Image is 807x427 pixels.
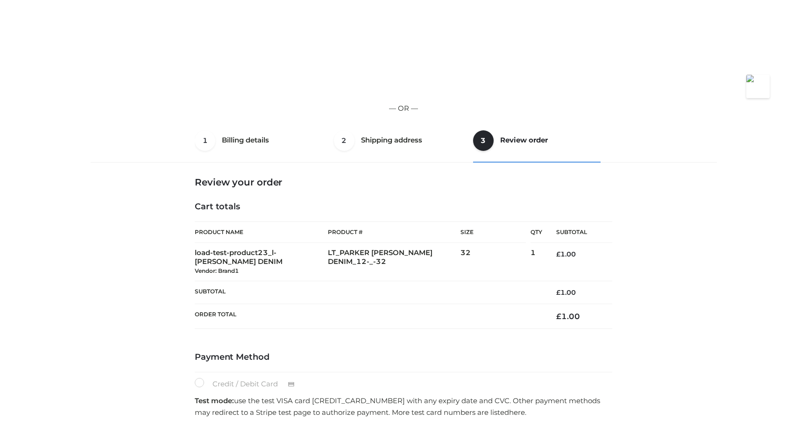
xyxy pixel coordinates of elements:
th: Subtotal [195,281,542,304]
td: LT_PARKER [PERSON_NAME] DENIM_12-_-32 [328,243,461,281]
img: Credit / Debit Card [283,379,300,390]
p: use the test VISA card [CREDIT_CARD_NUMBER] with any expiry date and CVC. Other payment methods m... [195,395,612,419]
h4: Payment Method [195,352,612,363]
th: Product Name [195,221,328,243]
bdi: 1.00 [556,288,576,297]
td: 32 [460,243,531,281]
bdi: 1.00 [556,312,580,321]
td: load-test-product23_l-[PERSON_NAME] DENIM [195,243,328,281]
span: £ [556,288,560,297]
h4: Cart totals [195,202,612,212]
a: here [509,408,525,417]
th: Product # [328,221,461,243]
p: — OR — [94,102,713,114]
span: £ [556,250,560,258]
th: Size [460,222,526,243]
bdi: 1.00 [556,250,576,258]
span: £ [556,312,561,321]
small: Vendor: Brand1 [195,267,239,274]
h3: Review your order [195,177,612,188]
strong: Test mode: [195,396,234,405]
th: Order Total [195,304,542,328]
label: Credit / Debit Card [195,378,304,390]
th: Qty [531,221,542,243]
td: 1 [531,243,542,281]
th: Subtotal [542,222,612,243]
